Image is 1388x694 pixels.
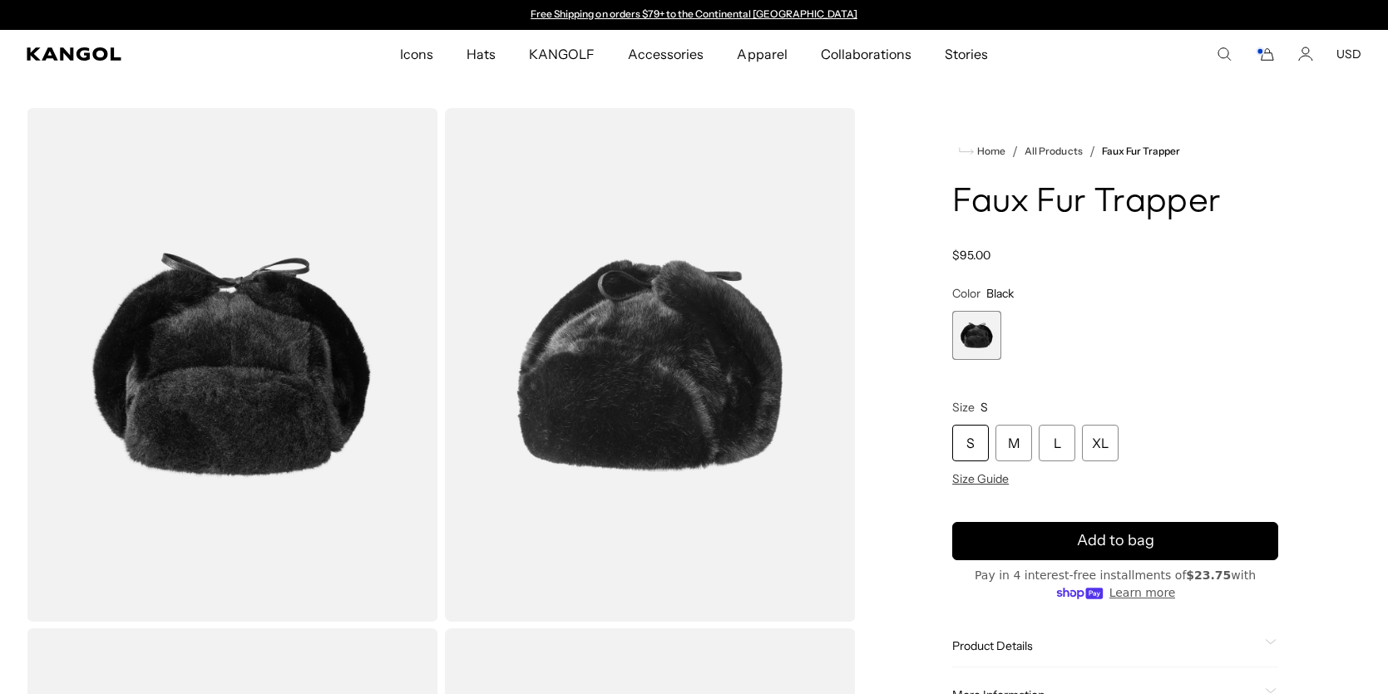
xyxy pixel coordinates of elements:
[445,108,857,622] img: color-black
[512,30,611,78] a: KANGOLF
[1039,425,1075,461] div: L
[945,30,988,78] span: Stories
[952,248,990,263] span: $95.00
[529,30,595,78] span: KANGOLF
[383,30,450,78] a: Icons
[1217,47,1232,62] summary: Search here
[1255,47,1275,62] button: Cart
[1298,47,1313,62] a: Account
[952,522,1278,560] button: Add to bag
[952,471,1009,486] span: Size Guide
[720,30,803,78] a: Apparel
[952,185,1278,221] h1: Faux Fur Trapper
[611,30,720,78] a: Accessories
[952,638,1258,653] span: Product Details
[1082,425,1119,461] div: XL
[974,145,1005,157] span: Home
[980,400,988,415] span: S
[1336,47,1361,62] button: USD
[27,47,264,61] a: Kangol
[1005,141,1018,161] li: /
[804,30,928,78] a: Collaborations
[531,7,857,20] a: Free Shipping on orders $79+ to the Continental [GEOGRAPHIC_DATA]
[952,311,1001,360] label: Black
[27,108,438,622] img: color-black
[523,8,866,22] div: Announcement
[737,30,787,78] span: Apparel
[467,30,496,78] span: Hats
[959,144,1005,159] a: Home
[952,141,1278,161] nav: breadcrumbs
[986,286,1014,301] span: Black
[1025,145,1082,157] a: All Products
[952,400,975,415] span: Size
[523,8,866,22] div: 1 of 2
[952,311,1001,360] div: 1 of 1
[1083,141,1095,161] li: /
[1077,529,1154,552] span: Add to bag
[400,30,433,78] span: Icons
[952,425,989,461] div: S
[952,286,980,301] span: Color
[995,425,1032,461] div: M
[928,30,1005,78] a: Stories
[450,30,512,78] a: Hats
[821,30,911,78] span: Collaborations
[1102,145,1180,157] a: Faux Fur Trapper
[523,8,866,22] slideshow-component: Announcement bar
[628,30,704,78] span: Accessories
